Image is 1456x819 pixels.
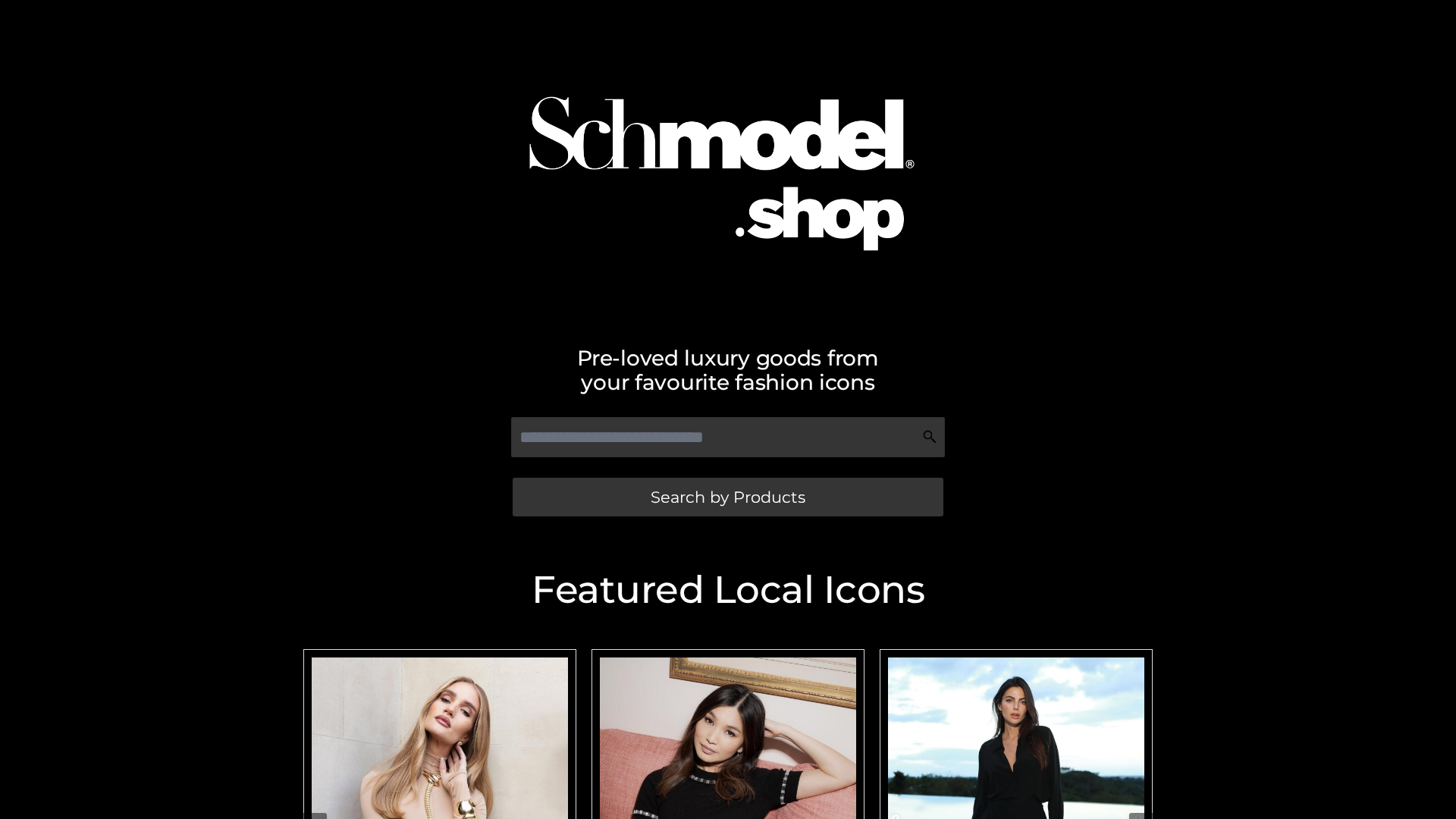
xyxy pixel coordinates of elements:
a: Search by Products [513,478,943,516]
img: Search Icon [922,429,937,444]
h2: Pre-loved luxury goods from your favourite fashion icons [296,346,1160,394]
h2: Featured Local Icons​ [296,571,1160,609]
span: Search by Products [651,489,805,505]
